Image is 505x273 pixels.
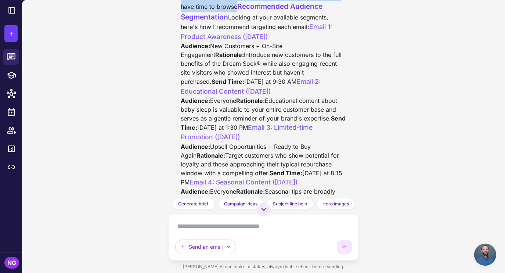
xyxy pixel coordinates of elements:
[218,198,264,210] button: Campaign ideas
[181,143,210,150] strong: Audience:
[181,115,347,131] strong: Send Time:
[236,97,265,104] strong: Rationale:
[273,201,307,207] span: Subject line help
[178,201,209,207] span: Generate brief
[181,188,210,195] strong: Audience:
[322,201,349,207] span: Hero images
[181,97,210,104] strong: Audience:
[169,261,358,273] div: [PERSON_NAME] AI can make mistakes, always double check before sending.
[212,78,244,85] strong: Send Time:
[181,23,334,40] span: Email 1: Product Awareness ([DATE])
[270,169,302,177] strong: Send Time:
[9,28,14,39] span: +
[181,42,210,50] strong: Audience:
[181,78,322,95] span: Email 2: Educational Content ([DATE])
[236,188,265,195] strong: Rationale:
[224,201,257,207] span: Campaign ideas
[190,178,297,186] span: Email 4: Seasonal Content ([DATE])
[316,198,355,210] button: Hero images
[474,244,496,266] a: Open chat
[4,257,19,269] div: NG
[215,51,244,58] strong: Rationale:
[4,25,18,42] button: +
[181,2,324,21] span: Recommended Audience Segmentation
[172,198,215,210] button: Generate brief
[175,240,236,254] button: Send an email
[267,198,313,210] button: Subject line help
[196,152,225,159] strong: Rationale:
